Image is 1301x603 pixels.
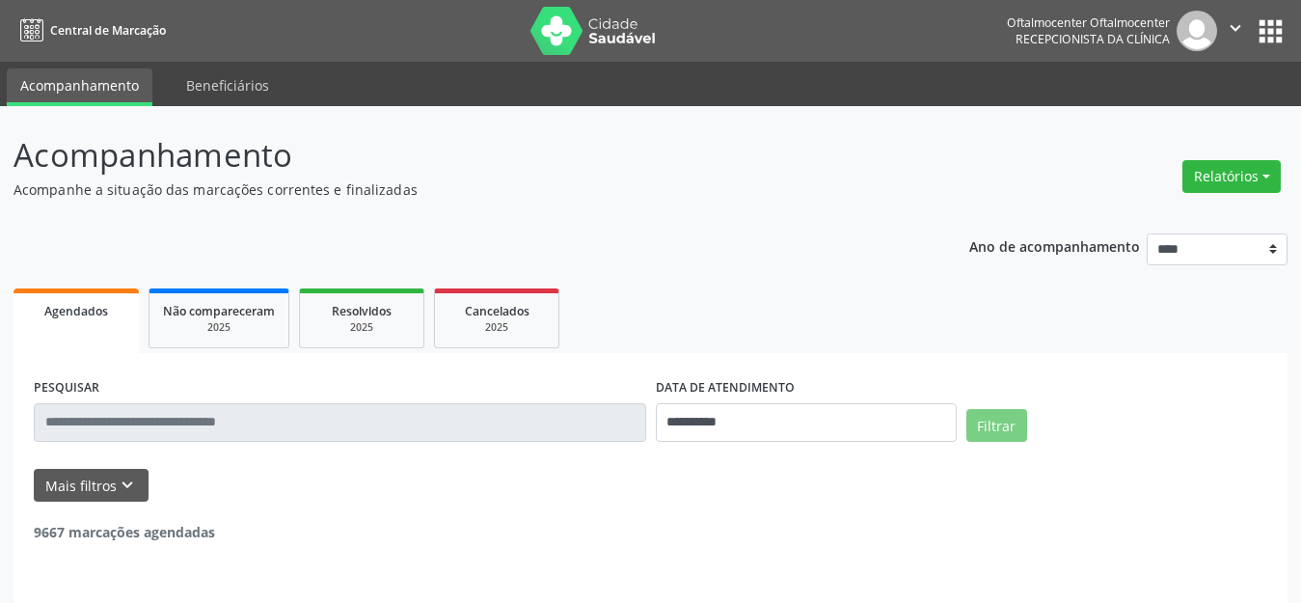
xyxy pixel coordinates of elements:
button: Filtrar [966,409,1027,442]
div: Oftalmocenter Oftalmocenter [1007,14,1170,31]
i: keyboard_arrow_down [117,475,138,496]
a: Beneficiários [173,69,283,102]
p: Acompanhamento [14,131,906,179]
p: Acompanhe a situação das marcações correntes e finalizadas [14,179,906,200]
div: 2025 [163,320,275,335]
i:  [1225,17,1246,39]
span: Recepcionista da clínica [1016,31,1170,47]
a: Central de Marcação [14,14,166,46]
strong: 9667 marcações agendadas [34,523,215,541]
span: Cancelados [465,303,529,319]
label: DATA DE ATENDIMENTO [656,373,795,403]
span: Central de Marcação [50,22,166,39]
span: Não compareceram [163,303,275,319]
button: Mais filtroskeyboard_arrow_down [34,469,149,503]
label: PESQUISAR [34,373,99,403]
button: Relatórios [1182,160,1281,193]
p: Ano de acompanhamento [969,233,1140,258]
span: Resolvidos [332,303,392,319]
a: Acompanhamento [7,69,152,106]
button:  [1217,11,1254,51]
div: 2025 [313,320,410,335]
span: Agendados [44,303,108,319]
img: img [1177,11,1217,51]
div: 2025 [448,320,545,335]
button: apps [1254,14,1287,48]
